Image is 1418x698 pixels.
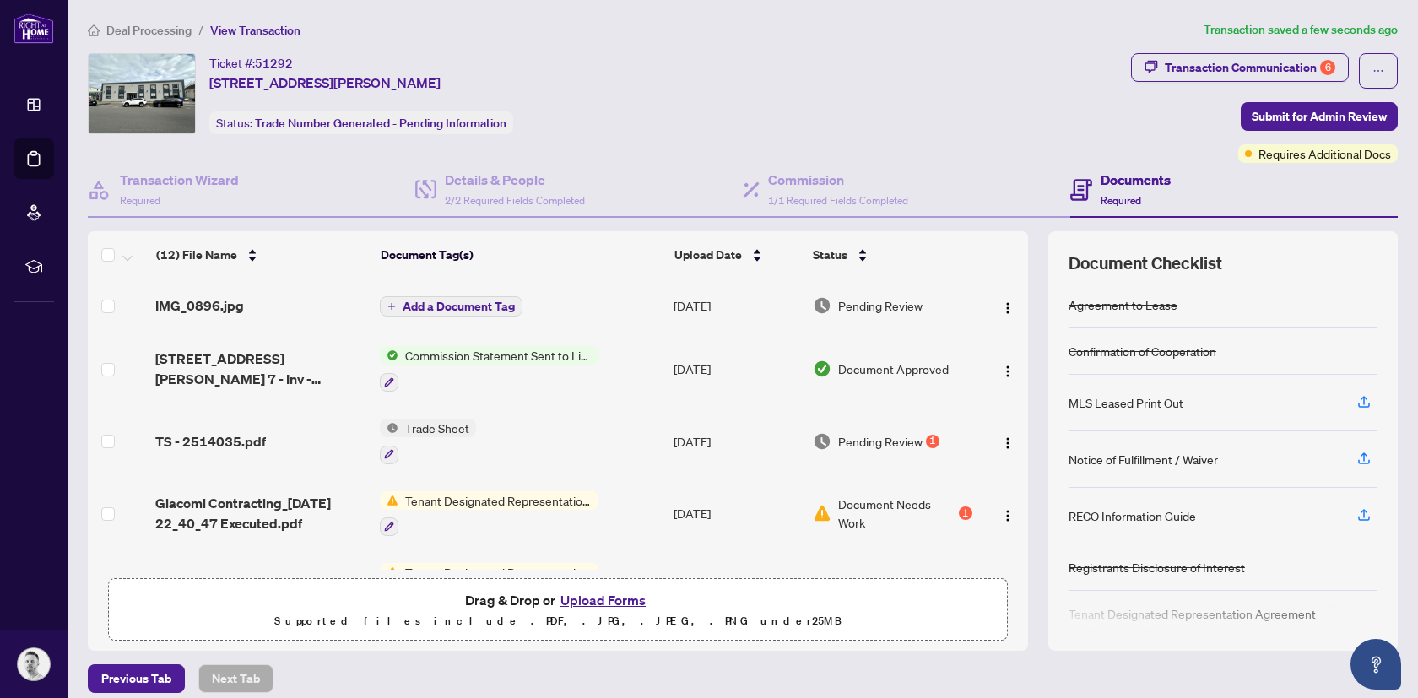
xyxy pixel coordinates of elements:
[445,194,585,207] span: 2/2 Required Fields Completed
[667,333,805,405] td: [DATE]
[768,170,908,190] h4: Commission
[668,231,806,279] th: Upload Date
[1101,194,1141,207] span: Required
[667,405,805,478] td: [DATE]
[380,419,476,464] button: Status IconTrade Sheet
[155,565,366,606] span: Giacomi Contracting_[DATE] 22_40_47 Executed.pdf
[555,589,651,611] button: Upload Forms
[398,563,598,582] span: Tenant Designated Representation Agreement
[380,296,522,317] button: Add a Document Tag
[1069,393,1183,412] div: MLS Leased Print Out
[994,500,1021,527] button: Logo
[255,56,293,71] span: 51292
[1001,436,1015,450] img: Logo
[1204,20,1398,40] article: Transaction saved a few seconds ago
[398,491,598,510] span: Tenant Designated Representation Agreement
[1372,65,1384,77] span: ellipsis
[1001,365,1015,378] img: Logo
[1131,53,1349,82] button: Transaction Communication6
[120,194,160,207] span: Required
[380,295,522,317] button: Add a Document Tag
[156,246,237,264] span: (12) File Name
[813,432,831,451] img: Document Status
[398,346,598,365] span: Commission Statement Sent to Listing Brokerage
[838,567,955,604] span: Document Needs Work
[806,231,979,279] th: Status
[155,431,266,452] span: TS - 2514035.pdf
[838,495,955,532] span: Document Needs Work
[1320,60,1335,75] div: 6
[89,54,195,133] img: IMG-N12129487_1.jpg
[403,300,515,312] span: Add a Document Tag
[1350,639,1401,690] button: Open asap
[380,563,398,582] img: Status Icon
[1258,144,1391,163] span: Requires Additional Docs
[1241,102,1398,131] button: Submit for Admin Review
[209,73,441,93] span: [STREET_ADDRESS][PERSON_NAME]
[1001,301,1015,315] img: Logo
[101,665,171,692] span: Previous Tab
[198,20,203,40] li: /
[994,355,1021,382] button: Logo
[1069,558,1245,576] div: Registrants Disclosure of Interest
[1252,103,1387,130] span: Submit for Admin Review
[198,664,273,693] button: Next Tab
[155,349,366,389] span: [STREET_ADDRESS][PERSON_NAME] 7 - Inv - 2514035.pdf
[1069,506,1196,525] div: RECO Information Guide
[380,491,398,510] img: Status Icon
[380,346,398,365] img: Status Icon
[813,360,831,378] img: Document Status
[209,53,293,73] div: Ticket #:
[994,428,1021,455] button: Logo
[398,419,476,437] span: Trade Sheet
[465,589,651,611] span: Drag & Drop or
[155,493,366,533] span: Giacomi Contracting_[DATE] 22_40_47 Executed.pdf
[209,111,513,134] div: Status:
[667,478,805,550] td: [DATE]
[380,419,398,437] img: Status Icon
[210,23,300,38] span: View Transaction
[374,231,668,279] th: Document Tag(s)
[1069,252,1222,275] span: Document Checklist
[445,170,585,190] h4: Details & People
[109,579,1007,641] span: Drag & Drop orUpload FormsSupported files include .PDF, .JPG, .JPEG, .PNG under25MB
[813,296,831,315] img: Document Status
[674,246,742,264] span: Upload Date
[926,435,939,448] div: 1
[667,279,805,333] td: [DATE]
[155,295,244,316] span: IMG_0896.jpg
[387,302,396,311] span: plus
[1165,54,1335,81] div: Transaction Communication
[959,506,972,520] div: 1
[768,194,908,207] span: 1/1 Required Fields Completed
[88,664,185,693] button: Previous Tab
[119,611,997,631] p: Supported files include .PDF, .JPG, .JPEG, .PNG under 25 MB
[838,432,923,451] span: Pending Review
[813,246,847,264] span: Status
[120,170,239,190] h4: Transaction Wizard
[1069,295,1177,314] div: Agreement to Lease
[380,491,598,537] button: Status IconTenant Designated Representation Agreement
[14,13,54,44] img: logo
[1001,509,1015,522] img: Logo
[1069,450,1218,468] div: Notice of Fulfillment / Waiver
[255,116,506,131] span: Trade Number Generated - Pending Information
[380,563,598,609] button: Status IconTenant Designated Representation Agreement
[813,504,831,522] img: Document Status
[18,648,50,680] img: Profile Icon
[1069,342,1216,360] div: Confirmation of Cooperation
[380,346,598,392] button: Status IconCommission Statement Sent to Listing Brokerage
[88,24,100,36] span: home
[149,231,374,279] th: (12) File Name
[1101,170,1171,190] h4: Documents
[106,23,192,38] span: Deal Processing
[838,360,949,378] span: Document Approved
[667,549,805,622] td: [DATE]
[994,292,1021,319] button: Logo
[838,296,923,315] span: Pending Review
